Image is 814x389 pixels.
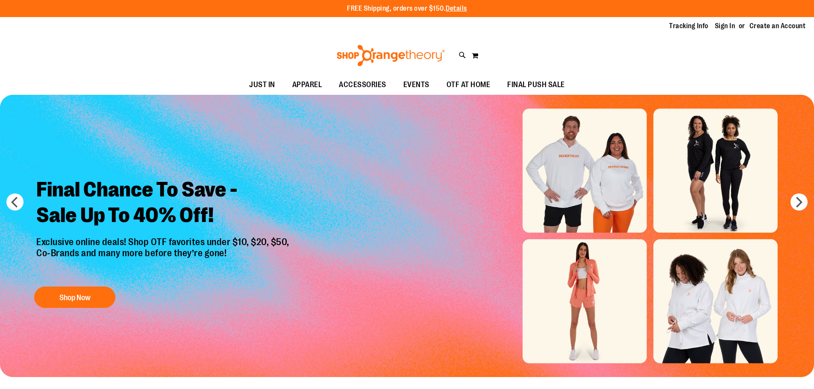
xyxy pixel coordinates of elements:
p: Exclusive online deals! Shop OTF favorites under $10, $20, $50, Co-Brands and many more before th... [30,237,298,278]
span: JUST IN [249,75,275,94]
a: Details [446,5,467,12]
button: prev [6,193,24,211]
span: FINAL PUSH SALE [507,75,565,94]
a: Sign In [715,21,735,31]
img: Shop Orangetheory [335,45,446,66]
span: ACCESSORIES [339,75,386,94]
h2: Final Chance To Save - Sale Up To 40% Off! [30,170,298,237]
span: OTF AT HOME [447,75,491,94]
span: APPAREL [292,75,322,94]
a: Tracking Info [669,21,708,31]
a: Final Chance To Save -Sale Up To 40% Off! Exclusive online deals! Shop OTF favorites under $10, $... [30,170,298,313]
a: Create an Account [749,21,806,31]
button: Shop Now [34,287,115,308]
span: EVENTS [403,75,429,94]
button: next [790,193,808,211]
p: FREE Shipping, orders over $150. [347,4,467,14]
